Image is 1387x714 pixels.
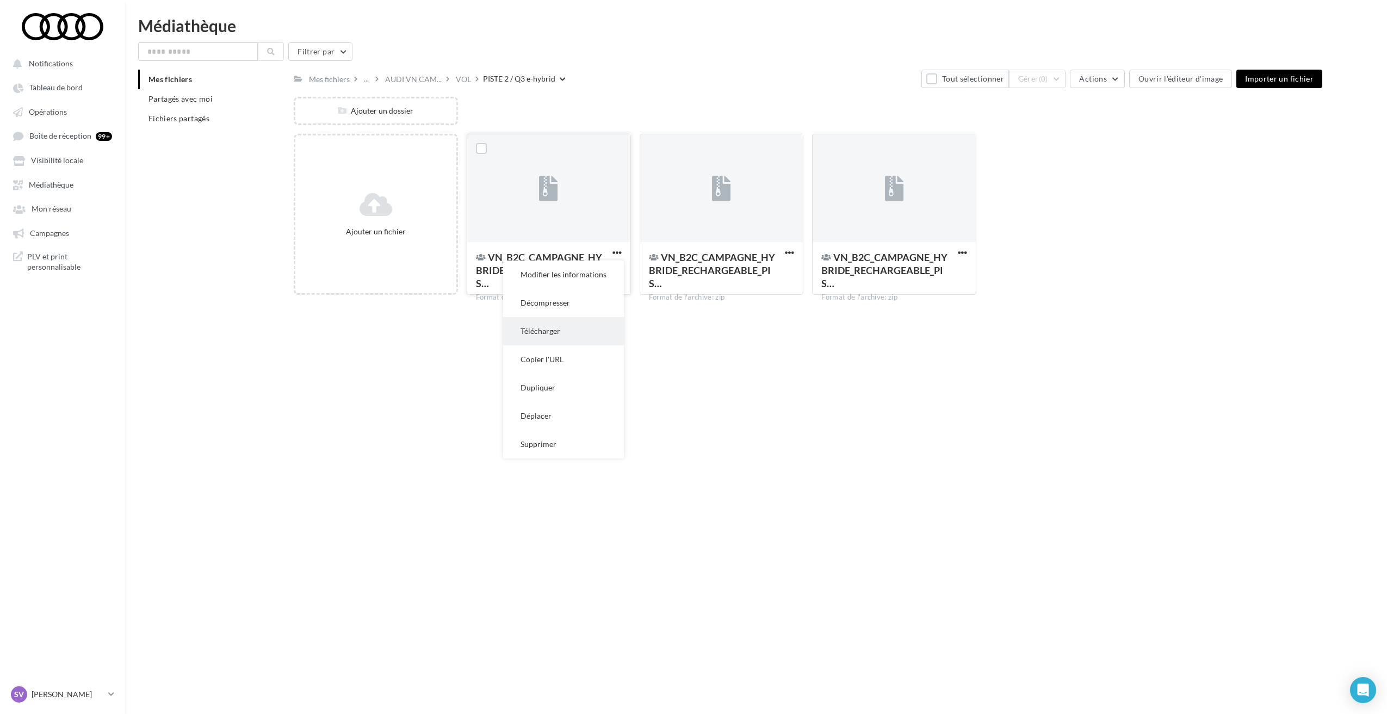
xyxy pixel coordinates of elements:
[649,251,775,289] span: VN_B2C_CAMPAGNE_HYBRIDE_RECHARGEABLE_PISTE_2_Q3_e-hybrid_VOL_1080x1080
[7,150,119,170] a: Visibilité locale
[295,105,456,116] div: Ajouter un dossier
[503,289,624,317] button: Décompresser
[503,260,624,289] button: Modifier les informations
[148,74,192,84] span: Mes fichiers
[7,198,119,218] a: Mon réseau
[32,204,71,214] span: Mon réseau
[821,293,967,302] div: Format de l'archive: zip
[32,689,104,700] p: [PERSON_NAME]
[1070,70,1124,88] button: Actions
[14,689,24,700] span: SV
[29,180,73,189] span: Médiathèque
[288,42,352,61] button: Filtrer par
[300,226,452,237] div: Ajouter un fichier
[649,293,795,302] div: Format de l'archive: zip
[456,74,471,85] div: VOL
[1039,74,1048,83] span: (0)
[1129,70,1232,88] button: Ouvrir l'éditeur d'image
[148,114,209,123] span: Fichiers partagés
[7,53,114,73] button: Notifications
[503,430,624,458] button: Supprimer
[483,73,555,84] div: PISTE 2 / Q3 e-hybrid
[503,317,624,345] button: Télécharger
[821,251,948,289] span: VN_B2C_CAMPAGNE_HYBRIDE_RECHARGEABLE_PISTE_2_Q3_e-hybrid_VOL_1080x1920
[96,132,112,141] div: 99+
[1245,74,1314,83] span: Importer un fichier
[1350,677,1376,703] div: Open Intercom Messenger
[7,77,119,97] a: Tableau de bord
[7,223,119,243] a: Campagnes
[385,74,442,85] span: AUDI VN CAM...
[30,228,69,238] span: Campagnes
[503,345,624,374] button: Copier l'URL
[1009,70,1066,88] button: Gérer(0)
[7,175,119,194] a: Médiathèque
[148,94,213,103] span: Partagés avec moi
[27,251,112,272] span: PLV et print personnalisable
[476,251,602,289] span: VN_B2C_CAMPAGNE_HYBRIDE_RECHARGEABLE_PISTE_2_Q3_e-hybrid_VOL_1920x1080
[31,156,83,165] span: Visibilité locale
[1079,74,1106,83] span: Actions
[29,83,83,92] span: Tableau de bord
[309,74,350,85] div: Mes fichiers
[29,107,67,116] span: Opérations
[476,293,622,302] div: Format de l'archive: zip
[138,17,1374,34] div: Médiathèque
[29,59,73,68] span: Notifications
[921,70,1008,88] button: Tout sélectionner
[7,126,119,146] a: Boîte de réception 99+
[7,247,119,277] a: PLV et print personnalisable
[503,402,624,430] button: Déplacer
[1236,70,1322,88] button: Importer un fichier
[29,132,91,141] span: Boîte de réception
[9,684,116,705] a: SV [PERSON_NAME]
[503,374,624,402] button: Dupliquer
[362,71,371,86] div: ...
[7,102,119,121] a: Opérations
